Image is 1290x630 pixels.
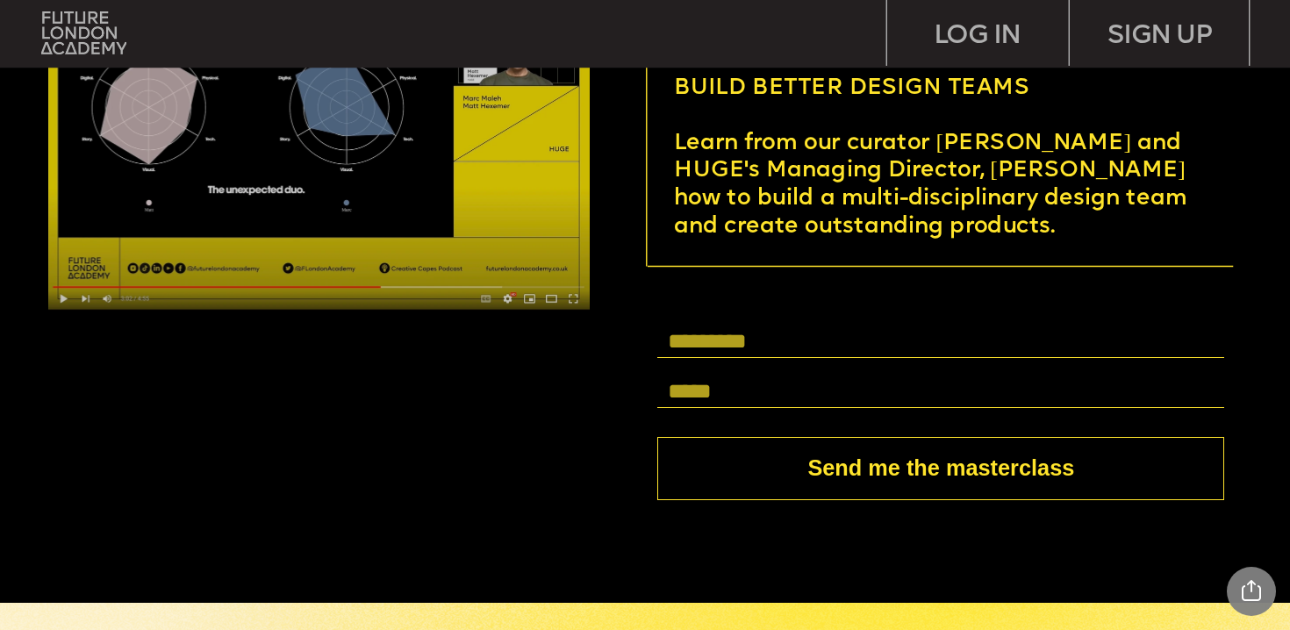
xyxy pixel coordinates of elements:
span: Learn from our curator [PERSON_NAME] and HUGE's Managing Director, [PERSON_NAME] how to build a m... [674,132,1193,239]
img: upload-bfdffa89-fac7-4f57-a443-c7c39906ba42.png [41,11,125,54]
img: upload-6120175a-1ecc-4694-bef1-d61fdbc9d61d.jpg [48,4,590,310]
button: Send me the masterclass [657,437,1224,500]
div: Share [1227,567,1276,616]
span: BUILD BETTER DESIGN TEAMS [674,77,1029,100]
